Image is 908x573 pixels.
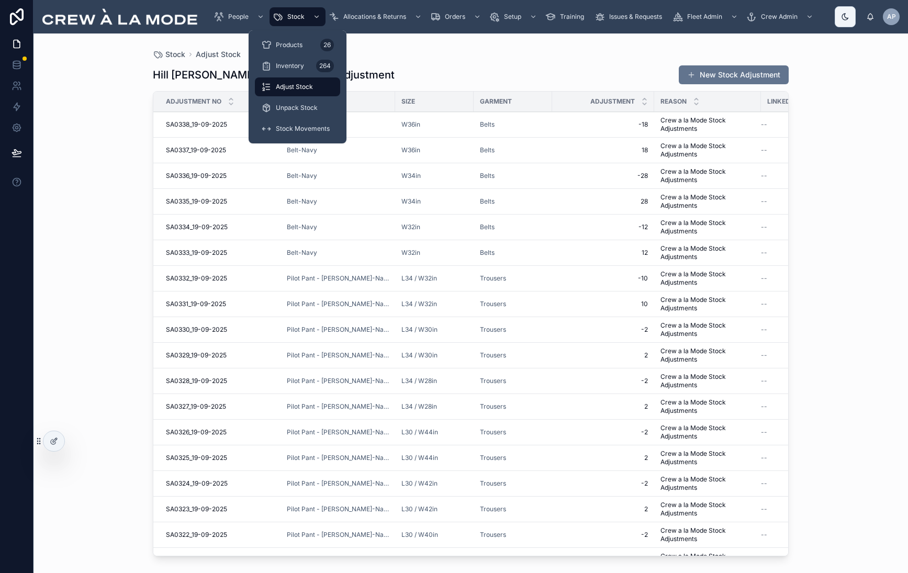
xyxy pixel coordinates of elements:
span: -2 [558,531,648,539]
a: L30 / W44in [401,454,438,462]
a: Orders [427,7,486,26]
span: -- [761,479,767,488]
span: SA0328_19-09-2025 [166,377,227,385]
span: Crew a la Mode Stock Adjustments [660,193,755,210]
span: AP [887,13,896,21]
span: Crew a la Mode Stock Adjustments [660,116,755,133]
span: -- [761,300,767,308]
a: Belts [480,146,495,154]
span: Stock [287,13,305,21]
span: SA0326_19-09-2025 [166,428,227,436]
span: -- [761,120,767,129]
span: Crew a la Mode Stock Adjustments [660,142,755,159]
span: Setup [504,13,521,21]
div: 264 [316,60,334,72]
span: W34in [401,172,421,180]
a: L34 / W32in [401,274,437,283]
span: SA0327_19-09-2025 [166,402,226,411]
span: Crew a la Mode Stock Adjustments [660,424,755,441]
span: Crew a la Mode Stock Adjustments [660,347,755,364]
a: L34 / W30in [401,351,438,359]
span: -2 [558,428,648,436]
span: -- [761,531,767,539]
span: 2 [558,454,648,462]
a: Belts [480,197,495,206]
span: Belt-Navy [287,172,317,180]
a: W32in [401,249,420,257]
span: L34 / W30in [401,325,438,334]
span: L30 / W42in [401,505,438,513]
span: SA0329_19-09-2025 [166,351,227,359]
span: Crew Admin [761,13,798,21]
span: -2 [558,377,648,385]
span: SA0333_19-09-2025 [166,249,227,257]
span: SA0324_19-09-2025 [166,479,228,488]
span: -- [761,377,767,385]
a: Trousers [480,428,506,436]
span: -10 [558,274,648,283]
span: Orders [445,13,465,21]
a: W34in [401,197,421,206]
span: Belt-Navy [287,197,317,206]
span: L34 / W28in [401,402,437,411]
a: Stock [270,7,326,26]
span: Pilot Pant - [PERSON_NAME]-Navy [287,351,389,359]
span: Pilot Pant - [PERSON_NAME]-Navy [287,531,389,539]
span: W36in [401,146,420,154]
span: -- [761,325,767,334]
span: Trousers [480,531,506,539]
span: SA0322_19-09-2025 [166,531,227,539]
span: L34 / W32in [401,300,437,308]
span: SA0325_19-09-2025 [166,454,227,462]
span: Pilot Pant - [PERSON_NAME]-Navy [287,300,389,308]
a: Trousers [480,325,506,334]
span: Belts [480,172,495,180]
span: Crew a la Mode Stock Adjustments [660,219,755,235]
span: -- [761,505,767,513]
span: -- [761,428,767,436]
a: Adjust Stock [196,49,241,60]
a: Issues & Requests [591,7,669,26]
a: Belt-Navy [287,249,317,257]
span: Pilot Pant - [PERSON_NAME]-Navy [287,274,389,283]
a: Training [542,7,591,26]
a: Pilot Pant - [PERSON_NAME]-Navy [287,479,389,488]
span: SA0338_19-09-2025 [166,120,227,129]
a: W32in [401,223,420,231]
span: Belt-Navy [287,223,317,231]
a: Trousers [480,402,506,411]
img: App logo [42,8,198,25]
a: Trousers [480,300,506,308]
span: -- [761,402,767,411]
span: SA0332_19-09-2025 [166,274,227,283]
span: SA0337_19-09-2025 [166,146,226,154]
a: Trousers [480,351,506,359]
span: -18 [558,120,648,129]
span: Allocations & Returns [343,13,406,21]
a: Adjust Stock [255,77,340,96]
a: Fleet Admin [669,7,743,26]
span: Pilot Pant - [PERSON_NAME]-Navy [287,325,389,334]
span: -- [761,172,767,180]
span: 28 [558,197,648,206]
span: L30 / W42in [401,479,438,488]
button: New Stock Adjustment [679,65,789,84]
span: Belts [480,223,495,231]
a: Stock [153,49,185,60]
a: Pilot Pant - [PERSON_NAME]-Navy [287,428,389,436]
span: Linked People [767,97,816,106]
span: Adjust Stock [276,83,313,91]
span: People [228,13,249,21]
a: Setup [486,7,542,26]
a: W36in [401,120,420,129]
